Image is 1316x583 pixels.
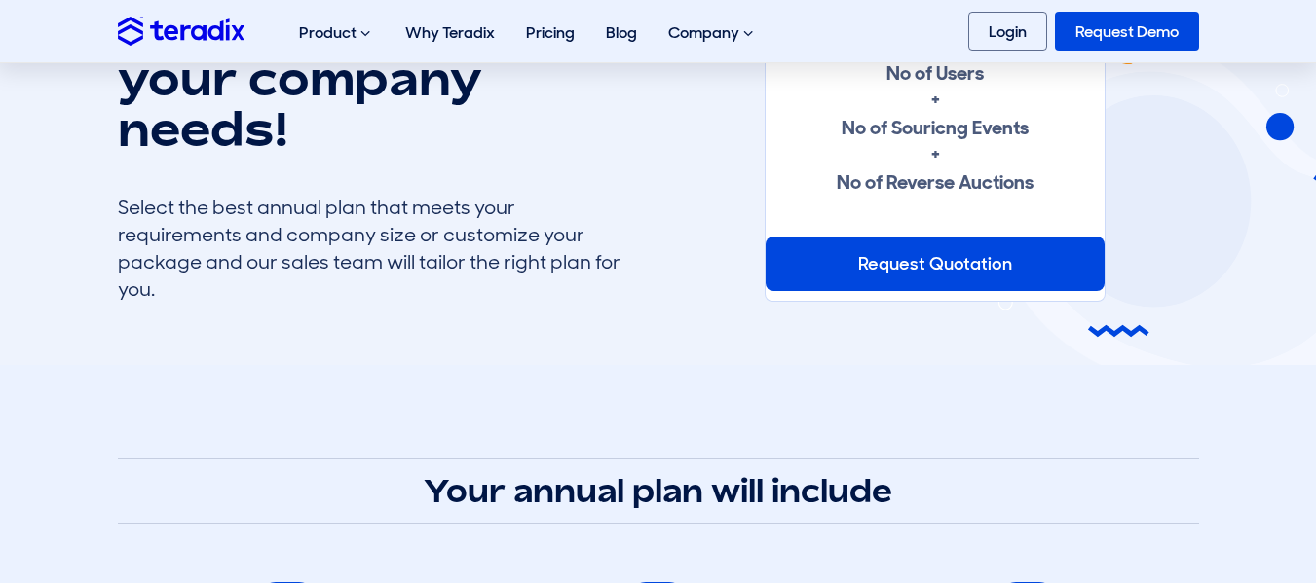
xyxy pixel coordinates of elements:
[1187,455,1289,556] iframe: Chatbot
[510,2,590,63] a: Pricing
[390,2,510,63] a: Why Teradix
[283,2,390,64] div: Product
[766,237,1105,291] div: Request Quotation
[424,472,892,509] strong: Your annual plan will include
[118,17,244,45] img: Teradix logo
[653,2,772,64] div: Company
[837,60,1034,195] strong: No of Users + No of Souricng Events + No of Reverse Auctions
[968,12,1047,51] a: Login
[118,194,624,303] div: Select the best annual plan that meets your requirements and company size or customize your packa...
[1055,12,1199,51] a: Request Demo
[590,2,653,63] a: Blog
